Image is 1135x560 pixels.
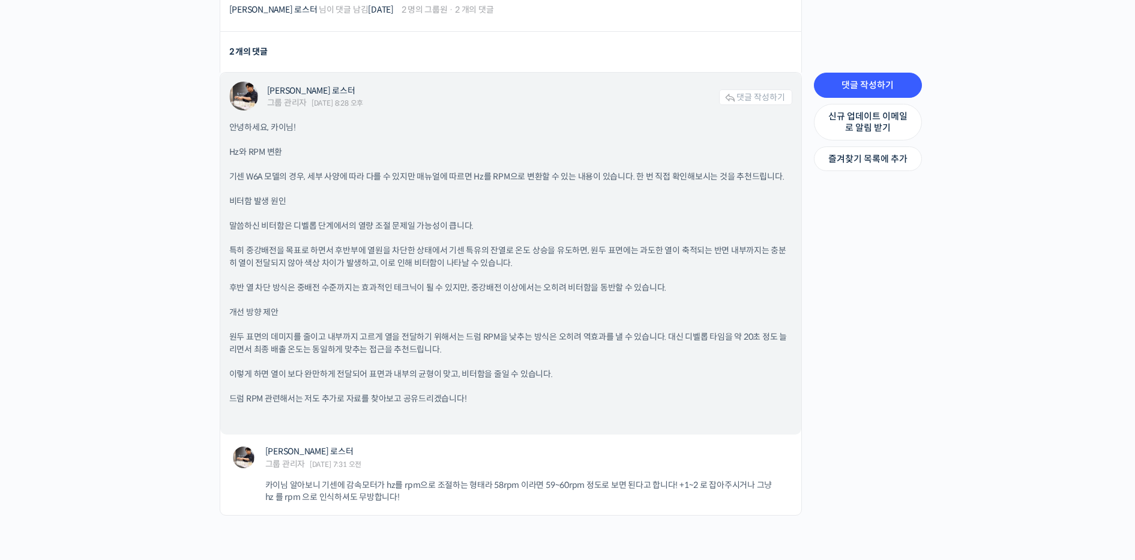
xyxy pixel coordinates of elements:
[265,460,306,468] div: 그룹 관리자
[267,85,355,96] a: [PERSON_NAME] 로스터
[185,399,200,408] span: 설정
[229,44,268,60] div: 2 개의 댓글
[449,4,453,15] span: ·
[814,146,922,172] a: 즐겨찾기 목록에 추가
[229,195,792,208] p: 비터함 발생 원인
[79,381,155,411] a: 대화
[229,306,792,319] p: 개선 방향 제안
[455,5,493,14] span: 2 개의 댓글
[265,480,780,503] p: 카이님 알아보니 기센에 감속모터가 hz를 rpm으로 조절하는 형태라 58rpm 이라면 59~60rpm 정도로 보면 된다고 합니다! +1~2 로 잡아주시거나 그냥 hz 를 rp...
[229,368,792,381] p: 이렇게 하면 열이 보다 완만하게 전달되어 표면과 내부의 균형이 맞고, 비터함을 줄일 수 있습니다.
[110,399,124,409] span: 대화
[719,89,792,105] a: 댓글 작성하기
[229,331,792,356] p: 원두 표면의 데미지를 줄이고 내부까지 고르게 열을 전달하기 위해서는 드럼 RPM을 낮추는 방식은 오히려 역효과를 낼 수 있습니다. 대신 디벨롭 타임을 약 20초 정도 늘리면서...
[4,381,79,411] a: 홈
[38,399,45,408] span: 홈
[229,447,258,468] a: "윤원균 로스터"님 프로필 보기
[229,5,394,14] span: 님이 댓글 남김
[229,82,258,110] a: "윤원균 로스터"님 프로필 보기
[229,146,792,158] p: Hz와 RPM 변환
[312,100,363,107] span: [DATE] 8:28 오후
[368,4,394,15] a: [DATE]
[310,461,361,468] span: [DATE] 7:31 오전
[814,104,922,140] a: 신규 업데이트 이메일로 알림 받기
[814,73,922,98] a: 댓글 작성하기
[229,244,792,269] p: 특히 중강배전을 목표로 하면서 후반부에 열원을 차단한 상태에서 기센 특유의 잔열로 온도 상승을 유도하면, 원두 표면에는 과도한 열이 축적되는 반면 내부까지는 충분히 열이 전달...
[736,92,785,103] span: 댓글 작성하기
[229,220,792,232] p: 말씀하신 비터함은 디벨롭 단계에서의 열량 조절 문제일 가능성이 큽니다.
[229,282,792,294] p: 후반 열 차단 방식은 중배전 수준까지는 효과적인 테크닉이 될 수 있지만, 중강배전 이상에서는 오히려 비터함을 동반할 수 있습니다.
[229,170,792,183] p: 기센 W6A 모델의 경우, 세부 사양에 따라 다를 수 있지만 매뉴얼에 따르면 Hz를 RPM으로 변환할 수 있는 내용이 있습니다. 한 번 직접 확인해보시는 것을 추천드립니다.
[155,381,230,411] a: 설정
[229,4,318,15] a: [PERSON_NAME] 로스터
[265,446,354,457] a: [PERSON_NAME] 로스터
[267,98,307,107] div: 그룹 관리자
[229,121,792,134] p: 안녕하세요, 카이님!
[229,393,792,405] p: 드럼 RPM 관련해서는 저도 추가로 자료를 찾아보고 공유드리겠습니다!
[402,5,448,14] span: 2 명의 그룹원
